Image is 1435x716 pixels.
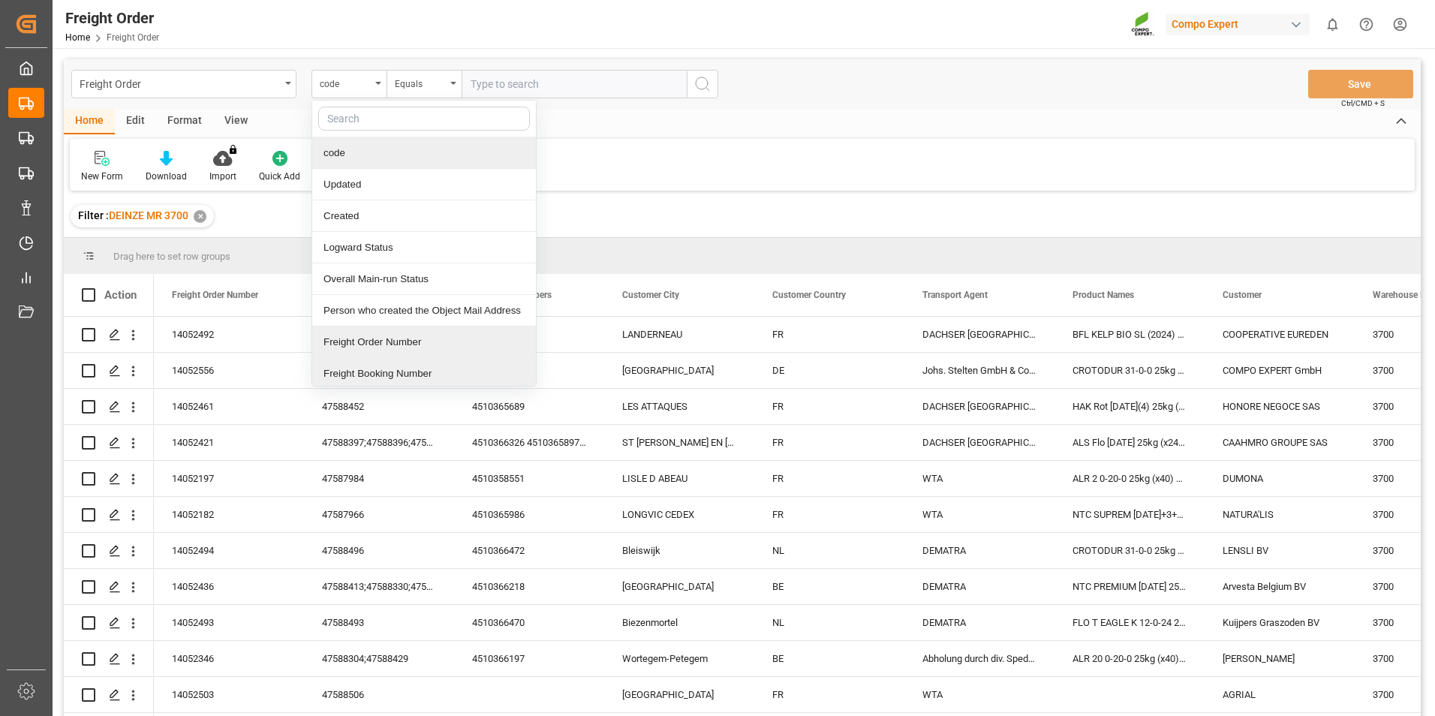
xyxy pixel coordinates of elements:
div: LISLE D ABEAU [604,461,754,496]
div: 14052492 [154,317,304,352]
div: Press SPACE to select this row. [64,641,154,677]
div: Arvesta Belgium BV [1205,569,1355,604]
button: search button [687,70,718,98]
div: Press SPACE to select this row. [64,569,154,605]
div: 4510365689 [454,389,604,424]
span: Transport Agent [922,290,988,300]
div: Abholung durch div. Spediteure [904,641,1054,676]
div: [GEOGRAPHIC_DATA] [604,677,754,712]
div: 4510366472 [454,533,604,568]
div: Johs. Stelten GmbH & Co. KG [904,353,1054,388]
div: LANDERNEAU [604,317,754,352]
span: Customer [1223,290,1262,300]
div: Bleiswijk [604,533,754,568]
div: code [312,137,536,169]
div: ALS Flo [DATE] 25kg (x24) FR;ALS FLO 13-21-13 25kg (x24) FRANTI LIMACES (FERRAMOL) 4x5kg (x18);[P... [1054,425,1205,460]
div: FR [754,461,904,496]
div: 14052494 [154,533,304,568]
div: DE [754,353,904,388]
div: CAAHMRO GROUPE SAS [1205,425,1355,460]
span: Freight Order Number [172,290,258,300]
div: 47588496 [304,533,454,568]
div: 14052182 [154,497,304,532]
div: LONGVIC CEDEX [604,497,754,532]
div: Logward Status [312,232,536,263]
div: 47588610 [304,353,454,388]
div: Overall Main-run Status [312,263,536,295]
div: 4510358551 [454,461,604,496]
div: Press SPACE to select this row. [64,605,154,641]
div: 47588484 [304,317,454,352]
input: Search [318,107,530,131]
div: Format [156,109,213,134]
div: FLO T EAGLE K 12-0-24 25kg (x40) INT [1054,605,1205,640]
div: Press SPACE to select this row. [64,389,154,425]
div: HAK Rot [DATE](4) 25kg (x48) INT spPAL [1054,389,1205,424]
div: DEMATRA [904,569,1054,604]
div: ✕ [194,210,206,223]
div: 14052556 [154,353,304,388]
div: 4510366218 [454,569,604,604]
div: 4510365986 [454,497,604,532]
div: Kuijpers Graszoden BV [1205,605,1355,640]
div: 14052421 [154,425,304,460]
div: NL [754,605,904,640]
div: 14052461 [154,389,304,424]
div: BFL KELP BIO SL (2024) 10L (x60) FR *PD;BFL Kelp P-Max 10L (x60) FR,PL*PD [1054,317,1205,352]
div: Biezenmortel [604,605,754,640]
div: FR [754,389,904,424]
div: Quick Add [259,170,300,183]
div: FR [754,425,904,460]
div: Freight Order [80,74,280,92]
div: Download [146,170,187,183]
div: 47587966 [304,497,454,532]
button: close menu [311,70,387,98]
button: Compo Expert [1166,10,1316,38]
div: DACHSER [GEOGRAPHIC_DATA] N.V./S.A [904,425,1054,460]
div: FR [754,497,904,532]
div: View [213,109,259,134]
div: 47588452 [304,389,454,424]
div: 14052197 [154,461,304,496]
div: 4510366197 [454,641,604,676]
div: Press SPACE to select this row. [64,317,154,353]
div: FR [754,677,904,712]
div: WTA [904,677,1054,712]
div: 47588413;47588330;47588308 [304,569,454,604]
div: Updated [312,169,536,200]
div: Created [312,200,536,232]
span: Customer City [622,290,679,300]
div: AGRIAL [1205,677,1355,712]
div: COMPO EXPERT GmbH [1205,353,1355,388]
div: ST [PERSON_NAME] EN [PERSON_NAME] [604,425,754,460]
div: Freight Order [65,7,159,29]
div: Home [64,109,115,134]
div: DEMATRA [904,533,1054,568]
div: 14052436 [154,569,304,604]
div: HONORE NEGOCE SAS [1205,389,1355,424]
div: 4510366470 [454,605,604,640]
div: WTA [904,497,1054,532]
div: [GEOGRAPHIC_DATA] [604,569,754,604]
div: 47588397;47588396;47588398;47588395 [304,425,454,460]
div: Freight Booking Number [312,358,536,390]
div: Person who created the Object Mail Address [312,295,536,326]
div: Press SPACE to select this row. [64,353,154,389]
div: Press SPACE to select this row. [64,677,154,713]
div: [GEOGRAPHIC_DATA] [604,353,754,388]
div: WTA [904,461,1054,496]
span: Customer Country [772,290,846,300]
img: Screenshot%202023-09-29%20at%2010.02.21.png_1712312052.png [1131,11,1155,38]
span: Ctrl/CMD + S [1341,98,1385,109]
div: ALR 2 0-20-0 25kg (x40) FR;BC HIGH K [DATE] 6M 25kg (x42) INT;ENF SUBSTRA [DATE] 25kg (x40) INT;F... [1054,461,1205,496]
div: Equals [395,74,446,91]
span: Drag here to set row groups [113,251,230,262]
div: DACHSER [GEOGRAPHIC_DATA] N.V./S.A [904,317,1054,352]
button: open menu [71,70,296,98]
span: DEINZE MR 3700 [109,209,188,221]
div: CROTODUR 31-0-0 25kg (x40) DE;FLO T BKR [DATE] +BS FOL 25 D,AT MSE [1054,353,1205,388]
button: open menu [387,70,462,98]
div: New Form [81,170,123,183]
div: Press SPACE to select this row. [64,461,154,497]
div: DEMATRA [904,605,1054,640]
